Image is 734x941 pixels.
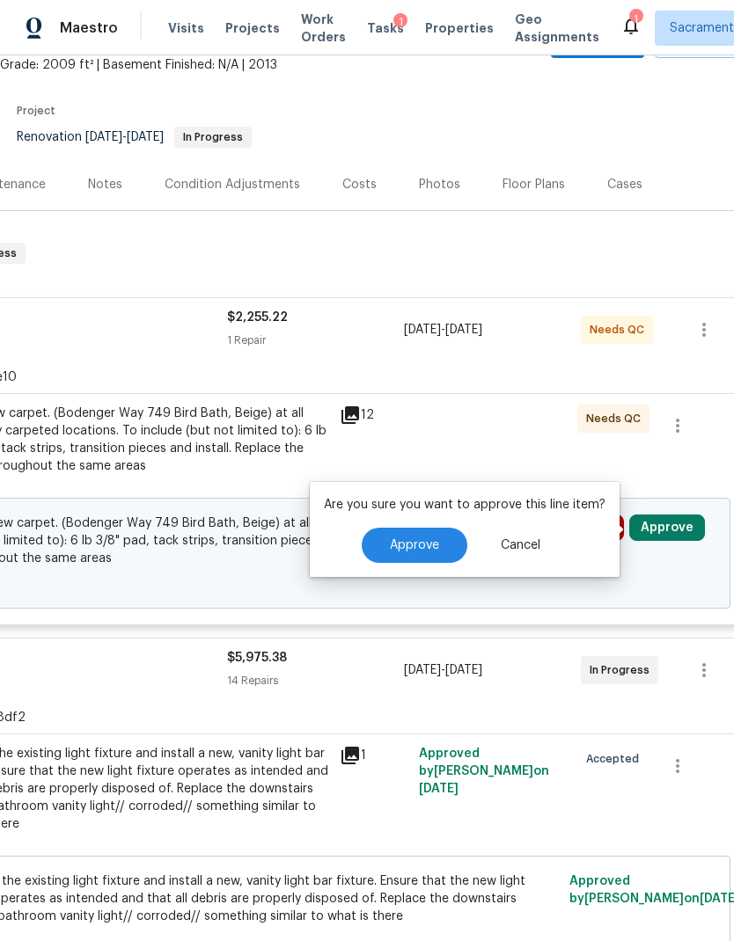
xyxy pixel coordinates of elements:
div: Photos [419,176,460,193]
div: 14 Repairs [227,672,404,689]
span: In Progress [176,132,250,142]
button: Approve [629,514,705,541]
div: 12 [340,405,408,426]
div: 1 [393,13,407,31]
span: In Progress [590,661,657,679]
span: Accepted [586,750,646,768]
span: Tasks [367,22,404,34]
span: Properties [425,19,494,37]
span: - [404,661,482,679]
div: Floor Plans [503,176,565,193]
span: [DATE] [85,131,122,143]
p: Are you sure you want to approve this line item? [324,496,606,514]
span: Work Orders [301,11,346,46]
span: Visits [168,19,204,37]
div: Notes [88,176,122,193]
div: Condition Adjustments [165,176,300,193]
span: Geo Assignments [515,11,599,46]
span: [DATE] [419,783,459,795]
button: Cancel [473,528,569,563]
span: Approve [390,539,439,552]
span: Approved by [PERSON_NAME] on [419,748,549,795]
span: Project [17,106,55,116]
span: $2,255.22 [227,311,288,324]
span: [DATE] [404,324,441,336]
div: 1 Repair [227,332,404,349]
span: $5,975.38 [227,652,287,664]
div: 1 [629,11,642,28]
div: Cases [607,176,642,193]
span: [DATE] [404,664,441,676]
span: Maestro [60,19,118,37]
span: Needs QC [586,410,648,427]
span: Needs QC [590,321,651,339]
span: [DATE] [445,324,482,336]
span: Cancel [501,539,540,552]
span: [DATE] [127,131,164,143]
span: - [404,321,482,339]
button: Approve [362,528,467,563]
div: 1 [340,745,408,766]
span: Projects [225,19,280,37]
span: Renovation [17,131,252,143]
div: Costs [342,176,377,193]
span: [DATE] [445,664,482,676]
span: - [85,131,164,143]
